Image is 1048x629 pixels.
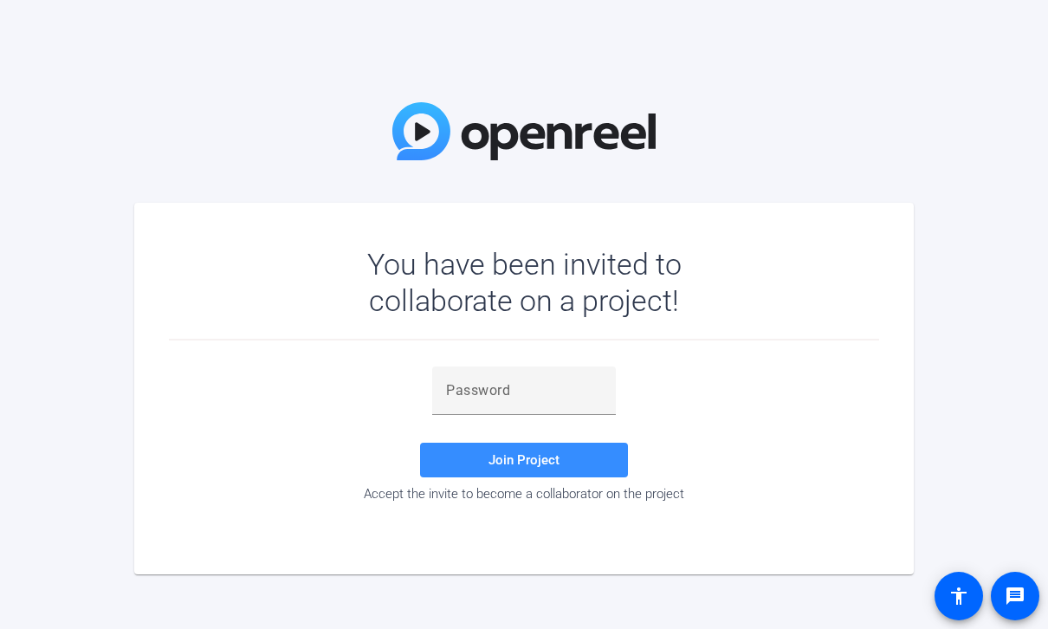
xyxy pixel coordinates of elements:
[1005,586,1025,606] mat-icon: message
[446,380,602,401] input: Password
[169,486,879,502] div: Accept the invite to become a collaborator on the project
[420,443,628,477] button: Join Project
[948,586,969,606] mat-icon: accessibility
[488,452,560,468] span: Join Project
[392,102,656,160] img: OpenReel Logo
[317,246,732,319] div: You have been invited to collaborate on a project!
